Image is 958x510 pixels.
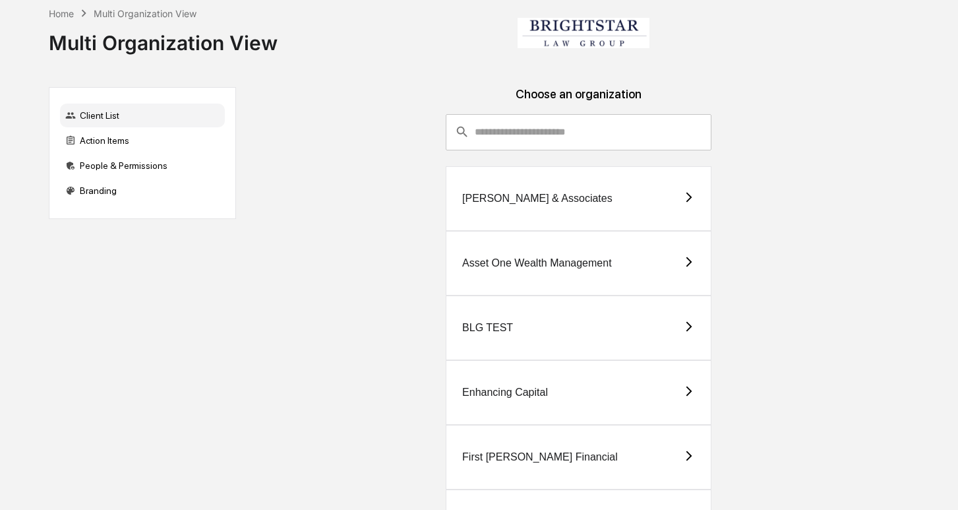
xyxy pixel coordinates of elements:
div: Multi Organization View [94,8,196,19]
img: Brightstar Law Group [518,18,649,48]
div: Action Items [60,129,225,152]
div: Choose an organization [247,87,911,114]
div: People & Permissions [60,154,225,177]
div: Asset One Wealth Management [462,257,612,269]
div: Multi Organization View [49,20,278,55]
div: Client List [60,104,225,127]
div: Branding [60,179,225,203]
div: consultant-dashboard__filter-organizations-search-bar [446,114,711,150]
div: Home [49,8,74,19]
div: BLG TEST [462,322,513,334]
div: First [PERSON_NAME] Financial [462,451,618,463]
div: Enhancing Capital [462,387,548,398]
div: [PERSON_NAME] & Associates [462,193,613,205]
